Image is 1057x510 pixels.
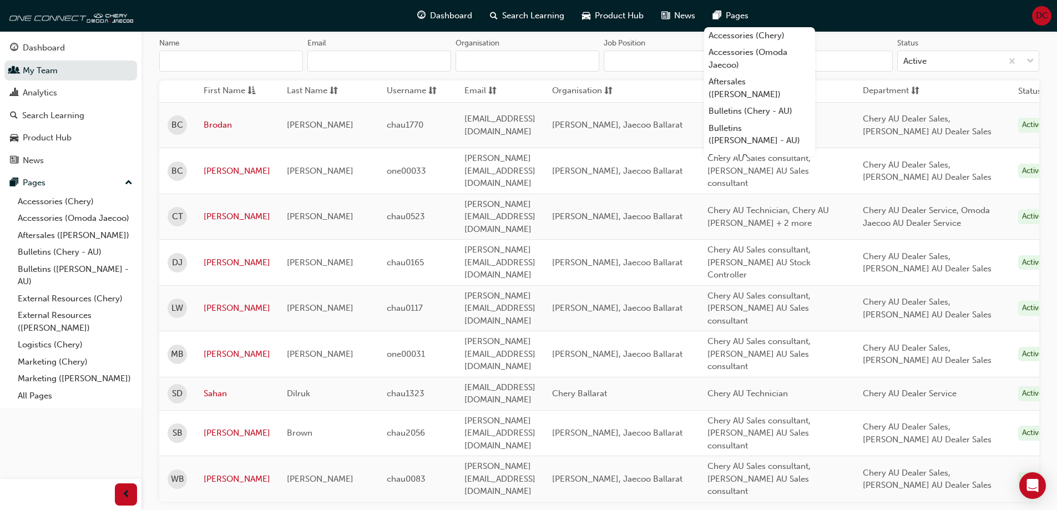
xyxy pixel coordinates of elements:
[604,84,613,98] span: sorting-icon
[287,166,353,176] span: [PERSON_NAME]
[552,303,682,313] span: [PERSON_NAME], Jaecoo Ballarat
[13,210,137,227] a: Accessories (Omoda Jaecoo)
[10,156,18,166] span: news-icon
[387,303,423,313] span: chau0117
[204,427,270,440] a: [PERSON_NAME]
[1018,347,1047,362] div: Active
[704,44,815,73] a: Accessories (Omoda Jaecoo)
[704,103,815,120] a: Bulletins (Chery - AU)
[417,9,426,23] span: guage-icon
[1018,209,1047,224] div: Active
[172,210,183,223] span: CT
[552,257,682,267] span: [PERSON_NAME], Jaecoo Ballarat
[204,165,270,178] a: [PERSON_NAME]
[159,38,180,49] div: Name
[726,9,749,22] span: Pages
[552,84,613,98] button: Organisationsorting-icon
[707,291,811,326] span: Chery AU Sales consultant, [PERSON_NAME] AU Sales consultant
[552,349,682,359] span: [PERSON_NAME], Jaecoo Ballarat
[464,114,535,137] span: [EMAIL_ADDRESS][DOMAIN_NAME]
[204,84,265,98] button: First Nameasc-icon
[464,199,535,234] span: [PERSON_NAME][EMAIL_ADDRESS][DOMAIN_NAME]
[4,38,137,58] a: Dashboard
[1018,301,1047,316] div: Active
[4,60,137,81] a: My Team
[707,416,811,451] span: Chery AU Sales consultant, [PERSON_NAME] AU Sales consultant
[6,4,133,27] img: oneconnect
[863,205,990,228] span: Chery AU Dealer Service, Omoda Jaecoo AU Dealer Service
[502,9,564,22] span: Search Learning
[604,51,746,72] input: Job Position
[750,51,892,72] input: Department
[1018,85,1041,98] th: Status
[552,211,682,221] span: [PERSON_NAME], Jaecoo Ballarat
[10,133,18,143] span: car-icon
[863,422,992,445] span: Chery AU Dealer Sales, [PERSON_NAME] AU Dealer Sales
[661,9,670,23] span: news-icon
[674,9,695,22] span: News
[287,303,353,313] span: [PERSON_NAME]
[204,210,270,223] a: [PERSON_NAME]
[713,9,721,23] span: pages-icon
[23,154,44,167] div: News
[4,128,137,148] a: Product Hub
[10,111,18,121] span: search-icon
[456,51,599,72] input: Organisation
[552,120,682,130] span: [PERSON_NAME], Jaecoo Ballarat
[1019,472,1046,499] div: Open Intercom Messenger
[159,51,303,72] input: Name
[1018,255,1047,270] div: Active
[387,166,426,176] span: one00033
[481,4,573,27] a: search-iconSearch Learning
[287,474,353,484] span: [PERSON_NAME]
[173,427,183,440] span: SB
[704,149,815,179] a: External Resources (Chery)
[707,461,811,496] span: Chery AU Sales consultant, [PERSON_NAME] AU Sales consultant
[387,211,425,221] span: chau0523
[704,73,815,103] a: Aftersales ([PERSON_NAME])
[897,38,918,49] div: Status
[707,388,788,398] span: Chery AU Technician
[1018,118,1047,133] div: Active
[490,9,498,23] span: search-icon
[23,176,45,189] div: Pages
[863,343,992,366] span: Chery AU Dealer Sales, [PERSON_NAME] AU Dealer Sales
[172,387,183,400] span: SD
[204,256,270,269] a: [PERSON_NAME]
[1036,9,1048,22] span: DC
[464,84,525,98] button: Emailsorting-icon
[171,165,183,178] span: BC
[430,9,472,22] span: Dashboard
[464,382,535,405] span: [EMAIL_ADDRESS][DOMAIN_NAME]
[1018,164,1047,179] div: Active
[1026,54,1034,69] span: down-icon
[10,43,18,53] span: guage-icon
[13,387,137,405] a: All Pages
[4,105,137,126] a: Search Learning
[13,227,137,244] a: Aftersales ([PERSON_NAME])
[552,388,607,398] span: Chery Ballarat
[1018,386,1047,401] div: Active
[387,84,448,98] button: Usernamesorting-icon
[456,38,499,49] div: Organisation
[552,428,682,438] span: [PERSON_NAME], Jaecoo Ballarat
[287,120,353,130] span: [PERSON_NAME]
[464,336,535,371] span: [PERSON_NAME][EMAIL_ADDRESS][DOMAIN_NAME]
[171,473,184,486] span: WB
[287,84,348,98] button: Last Namesorting-icon
[13,193,137,210] a: Accessories (Chery)
[1032,6,1051,26] button: DC
[387,120,423,130] span: chau1770
[287,84,327,98] span: Last Name
[464,153,535,188] span: [PERSON_NAME][EMAIL_ADDRESS][DOMAIN_NAME]
[911,84,919,98] span: sorting-icon
[595,9,644,22] span: Product Hub
[13,370,137,387] a: Marketing ([PERSON_NAME])
[863,84,924,98] button: Departmentsorting-icon
[707,205,829,228] span: Chery AU Technician, Chery AU [PERSON_NAME] + 2 more
[204,302,270,315] a: [PERSON_NAME]
[464,245,535,280] span: [PERSON_NAME][EMAIL_ADDRESS][DOMAIN_NAME]
[464,291,535,326] span: [PERSON_NAME][EMAIL_ADDRESS][DOMAIN_NAME]
[863,84,909,98] span: Department
[653,4,704,27] a: news-iconNews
